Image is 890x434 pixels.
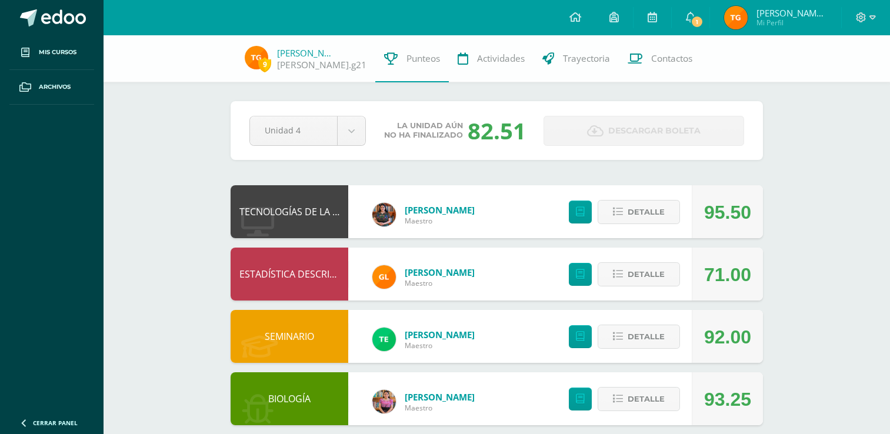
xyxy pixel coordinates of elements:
[375,35,449,82] a: Punteos
[405,340,475,350] span: Maestro
[39,48,76,57] span: Mis cursos
[265,116,322,144] span: Unidad 4
[405,329,475,340] a: [PERSON_NAME]
[277,59,366,71] a: [PERSON_NAME].g21
[628,388,665,410] span: Detalle
[756,18,827,28] span: Mi Perfil
[405,204,475,216] a: [PERSON_NAME]
[33,419,78,427] span: Cerrar panel
[250,116,365,145] a: Unidad 4
[231,185,348,238] div: TECNOLOGÍAS DE LA INFORMACIÓN Y LA COMUNICACIÓN 5
[384,121,463,140] span: La unidad aún no ha finalizado
[477,52,525,65] span: Actividades
[651,52,692,65] span: Contactos
[258,57,271,72] span: 9
[598,262,680,286] button: Detalle
[372,265,396,289] img: 7115e4ef1502d82e30f2a52f7cb22b3f.png
[372,328,396,351] img: 43d3dab8d13cc64d9a3940a0882a4dc3.png
[231,310,348,363] div: SEMINARIO
[691,15,704,28] span: 1
[628,263,665,285] span: Detalle
[406,52,440,65] span: Punteos
[405,391,475,403] a: [PERSON_NAME]
[598,200,680,224] button: Detalle
[724,6,748,29] img: e9079c5cd108157196ca717e2eae9d51.png
[277,47,336,59] a: [PERSON_NAME] Guit
[598,387,680,411] button: Detalle
[245,46,268,69] img: e9079c5cd108157196ca717e2eae9d51.png
[231,248,348,301] div: ESTADÍSTICA DESCRIPTIVA
[534,35,619,82] a: Trayectoria
[468,115,526,146] div: 82.51
[598,325,680,349] button: Detalle
[372,203,396,226] img: 60a759e8b02ec95d430434cf0c0a55c7.png
[704,311,751,363] div: 92.00
[405,266,475,278] a: [PERSON_NAME]
[9,70,94,105] a: Archivos
[563,52,610,65] span: Trayectoria
[231,372,348,425] div: BIOLOGÍA
[372,390,396,413] img: e8319d1de0642b858999b202df7e829e.png
[704,186,751,239] div: 95.50
[39,82,71,92] span: Archivos
[756,7,827,19] span: [PERSON_NAME] [PERSON_NAME]
[449,35,534,82] a: Actividades
[405,403,475,413] span: Maestro
[9,35,94,70] a: Mis cursos
[628,326,665,348] span: Detalle
[704,373,751,426] div: 93.25
[704,248,751,301] div: 71.00
[628,201,665,223] span: Detalle
[619,35,701,82] a: Contactos
[608,116,701,145] span: Descargar boleta
[405,278,475,288] span: Maestro
[405,216,475,226] span: Maestro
